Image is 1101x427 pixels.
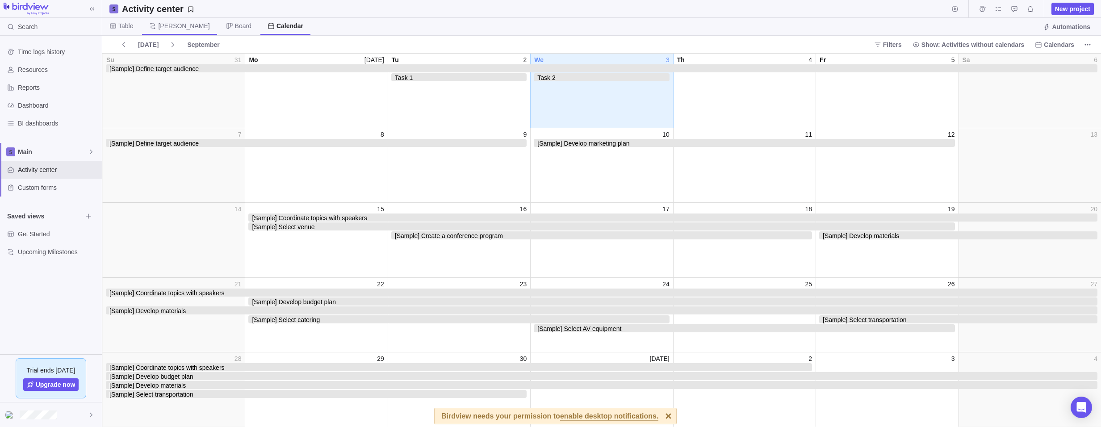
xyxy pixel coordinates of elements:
[951,55,955,64] span: 5
[5,411,16,419] img: Show
[1024,3,1037,15] span: Notifications
[4,3,49,15] img: logo
[1090,280,1097,289] span: 27
[138,40,159,49] span: [DATE]
[245,278,387,352] div: day_22
[122,3,184,15] h2: Activity center
[102,82,245,90] span: empty_task
[1008,7,1021,14] a: Approval requests
[819,231,1097,239] span: [Sample] Develop materials
[102,390,530,398] div: day_task_9
[534,55,544,64] span: We
[808,354,812,363] span: 2
[963,55,970,64] span: Sa
[102,306,1101,314] div: day_task_26
[18,147,88,156] span: Main
[976,3,988,15] span: Time logs
[391,231,812,239] span: [Sample] Create a conference program
[530,128,673,203] div: day_10
[662,205,670,213] span: 17
[102,128,245,203] div: day_7
[992,3,1005,15] span: My assignments
[1090,205,1097,213] span: 20
[102,399,245,407] span: empty_task
[18,183,98,192] span: Custom forms
[520,354,527,363] span: 30
[106,306,1097,314] span: [Sample] Develop materials
[523,130,527,139] span: 9
[18,83,98,92] span: Reports
[805,130,812,139] span: 11
[102,100,245,108] span: empty_task
[816,128,958,203] div: day_12
[102,315,245,323] span: empty_task
[388,240,530,248] span: empty_task
[102,64,1101,72] div: day_task_11
[5,410,16,420] div: Madlen Adler
[245,231,387,239] span: empty_task
[102,175,245,183] span: empty_task
[951,354,955,363] span: 3
[245,222,958,230] div: day_task_21
[949,3,961,15] span: Start timer
[18,230,98,239] span: Get Started
[18,247,98,256] span: Upcoming Milestones
[530,166,673,174] span: empty_task
[238,130,242,139] span: 7
[666,55,670,64] span: 3
[106,372,1097,380] span: [Sample] Develop budget plan
[1024,7,1037,14] a: Notifications
[106,139,527,147] span: [Sample] Define target audience
[249,55,258,64] span: Mo
[816,231,1101,239] div: day_task_26
[18,22,38,31] span: Search
[106,55,114,64] span: Su
[158,21,209,30] span: [PERSON_NAME]
[530,148,673,156] span: empty_task
[245,324,387,332] span: empty_task
[248,222,954,230] span: [Sample] Select venue
[102,54,245,128] div: day_31
[816,278,958,352] div: day_26
[871,38,905,51] span: Filters
[1044,40,1074,49] span: Calendars
[1071,397,1092,418] div: Open Intercom Messenger
[530,278,673,352] div: day_24
[560,413,658,421] span: enable desktop notifications.
[534,139,954,147] span: [Sample] Develop marketing plan
[388,100,530,108] span: empty_task
[909,38,1028,51] span: Show: Activities without calendars
[816,352,958,427] div: day_3
[82,210,95,222] span: Browse views
[673,54,816,128] div: day_4
[948,130,955,139] span: 12
[534,324,954,332] span: [Sample] Select AV equipment
[276,21,303,30] span: Calendar
[530,203,673,277] div: day_17
[1031,38,1078,51] span: Calendars
[245,213,1101,222] div: day_task_16
[805,280,812,289] span: 25
[377,354,384,363] span: 29
[388,249,530,257] span: empty_task
[959,278,1101,352] div: day_27
[235,21,251,30] span: Board
[959,128,1101,203] div: day_13
[245,128,387,203] div: day_8
[883,40,902,49] span: Filters
[959,352,1101,427] div: day_4
[102,166,245,174] span: empty_task
[245,249,387,257] span: empty_task
[234,280,242,289] span: 21
[530,91,673,99] span: empty_task
[134,38,162,51] span: [DATE]
[234,354,242,363] span: 28
[816,249,958,257] span: empty_task
[959,54,1101,128] div: day_6
[992,7,1005,14] a: My assignments
[102,289,1101,297] div: day_task_16
[673,203,816,277] div: day_18
[1094,55,1097,64] span: 6
[248,213,1097,222] span: [Sample] Coordinate topics with speakers
[948,205,955,213] span: 19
